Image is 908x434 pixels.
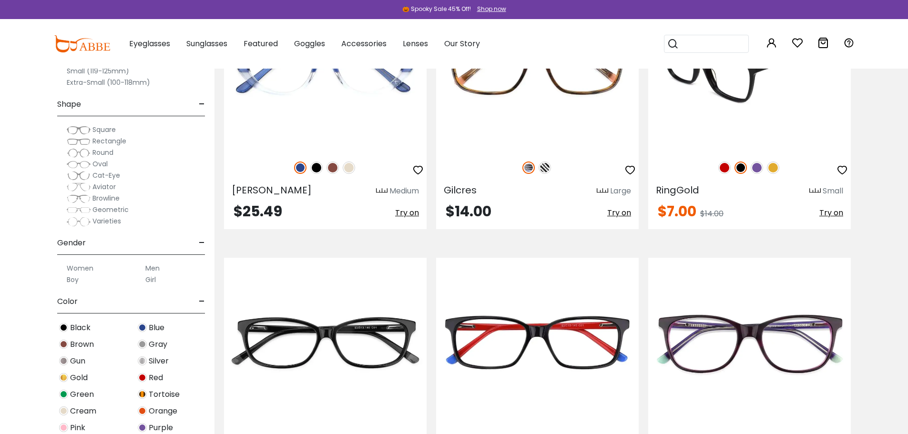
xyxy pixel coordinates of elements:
div: Small [823,185,843,197]
span: - [199,93,205,116]
label: Extra-Small (100-118mm) [67,77,150,88]
span: - [199,290,205,313]
img: Black Levant - Acetate ,Universal Bridge Fit [224,258,427,426]
span: Geometric [92,205,129,214]
img: Varieties.png [67,217,91,227]
span: Purple [149,422,173,434]
img: Yellow [767,161,779,174]
span: Orange [149,405,177,417]
img: Black [59,323,68,332]
img: Blue [294,161,306,174]
span: Gray [149,339,167,350]
span: Blue [149,322,164,333]
img: Blue [138,323,147,332]
span: Goggles [294,38,325,49]
img: Round.png [67,148,91,158]
span: $14.00 [446,201,491,222]
img: Cream [343,161,355,174]
img: Geometric.png [67,205,91,215]
img: Orange [138,406,147,415]
span: Silver [149,355,169,367]
span: [PERSON_NAME] [232,183,312,197]
img: Pattern [539,161,551,174]
span: Browline [92,193,120,203]
span: Our Story [444,38,480,49]
img: Striped [522,161,535,174]
img: Aviator.png [67,182,91,192]
span: Gender [57,232,86,254]
img: Tortoise [138,390,147,399]
span: Cat-Eye [92,171,120,180]
img: Gold [59,373,68,382]
label: Boy [67,274,79,285]
img: Brown [326,161,339,174]
img: Silver [138,356,147,365]
img: Gray [138,340,147,349]
label: Small (119-125mm) [67,65,129,77]
span: Gold [70,372,88,384]
img: Purple [751,161,763,174]
img: Brown [59,340,68,349]
label: Girl [145,274,156,285]
span: Red [149,372,163,384]
span: Try on [395,207,419,218]
span: Sunglasses [186,38,227,49]
div: Shop now [477,5,506,13]
span: Lenses [403,38,428,49]
img: Cat-Eye.png [67,171,91,181]
img: Red [718,161,731,174]
img: Green [59,390,68,399]
span: Pink [70,422,85,434]
img: Oval.png [67,160,91,169]
img: Purple [138,423,147,432]
span: $7.00 [658,201,696,222]
img: size ruler [597,188,608,195]
img: Black [735,161,747,174]
img: Red [138,373,147,382]
img: size ruler [376,188,388,195]
span: Brown [70,339,94,350]
button: Try on [819,204,843,222]
span: Featured [244,38,278,49]
span: - [199,232,205,254]
span: Green [70,389,94,400]
img: Cream [59,406,68,415]
div: 🎃 Spooky Sale 45% Off! [402,5,471,13]
span: Gun [70,355,85,367]
img: Browline.png [67,194,91,203]
a: Shop now [472,5,506,13]
label: Women [67,262,93,274]
span: Accessories [341,38,387,49]
img: Square.png [67,125,91,135]
img: Gun [59,356,68,365]
span: Eyeglasses [129,38,170,49]
span: Oval [92,159,108,169]
div: Large [610,185,631,197]
span: Aviator [92,182,116,192]
img: abbeglasses.com [54,35,110,52]
span: Black [70,322,91,333]
img: Purple Hibbard - Acetate ,Universal Bridge Fit [648,258,851,426]
button: Try on [395,204,419,222]
img: size ruler [809,188,821,195]
label: Men [145,262,160,274]
span: Gilcres [444,183,477,197]
img: Black [310,161,323,174]
span: Varieties [92,216,121,226]
span: Tortoise [149,389,180,400]
img: Pink [59,423,68,432]
span: Cream [70,405,96,417]
span: Square [92,125,116,134]
span: Rectangle [92,136,126,146]
span: Color [57,290,78,313]
span: Try on [607,207,631,218]
span: $14.00 [700,208,724,219]
img: Red Lochloosa - Acetate ,Universal Bridge Fit [436,258,639,426]
button: Try on [607,204,631,222]
span: Round [92,148,113,157]
div: Medium [389,185,419,197]
span: Try on [819,207,843,218]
